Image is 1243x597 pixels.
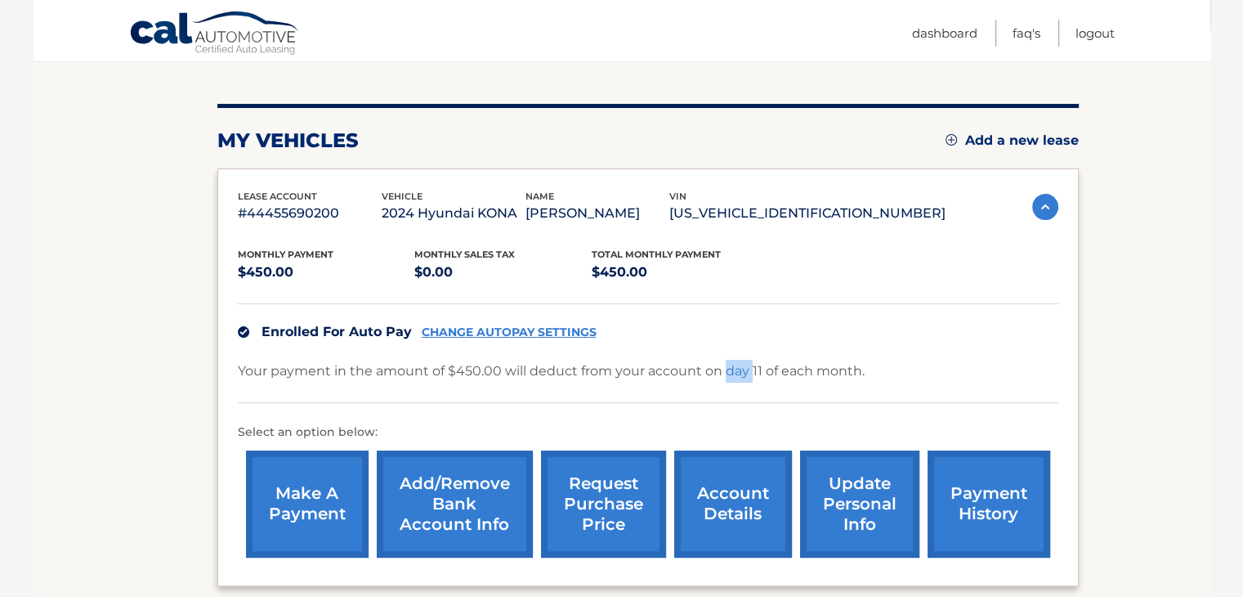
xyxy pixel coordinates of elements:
[382,191,423,202] span: vehicle
[238,360,865,383] p: Your payment in the amount of $450.00 will deduct from your account on day 11 of each month.
[928,451,1050,558] a: payment history
[129,11,301,58] a: Cal Automotive
[1032,194,1058,220] img: accordion-active.svg
[525,202,669,225] p: [PERSON_NAME]
[238,202,382,225] p: #44455690200
[422,325,597,339] a: CHANGE AUTOPAY SETTINGS
[946,134,957,146] img: add.svg
[217,128,359,153] h2: my vehicles
[414,249,515,260] span: Monthly sales Tax
[592,249,721,260] span: Total Monthly Payment
[800,451,919,558] a: update personal info
[382,202,525,225] p: 2024 Hyundai KONA
[262,324,412,339] span: Enrolled For Auto Pay
[674,451,792,558] a: account details
[946,132,1079,149] a: Add a new lease
[238,423,1058,442] p: Select an option below:
[238,261,415,284] p: $450.00
[541,451,666,558] a: request purchase price
[238,191,317,202] span: lease account
[246,451,369,558] a: make a payment
[238,326,249,338] img: check.svg
[669,191,686,202] span: vin
[669,202,946,225] p: [US_VEHICLE_IDENTIFICATION_NUMBER]
[1075,20,1115,47] a: Logout
[1013,20,1040,47] a: FAQ's
[238,249,333,260] span: Monthly Payment
[525,191,554,202] span: name
[912,20,977,47] a: Dashboard
[592,261,769,284] p: $450.00
[414,261,592,284] p: $0.00
[377,451,533,558] a: Add/Remove bank account info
